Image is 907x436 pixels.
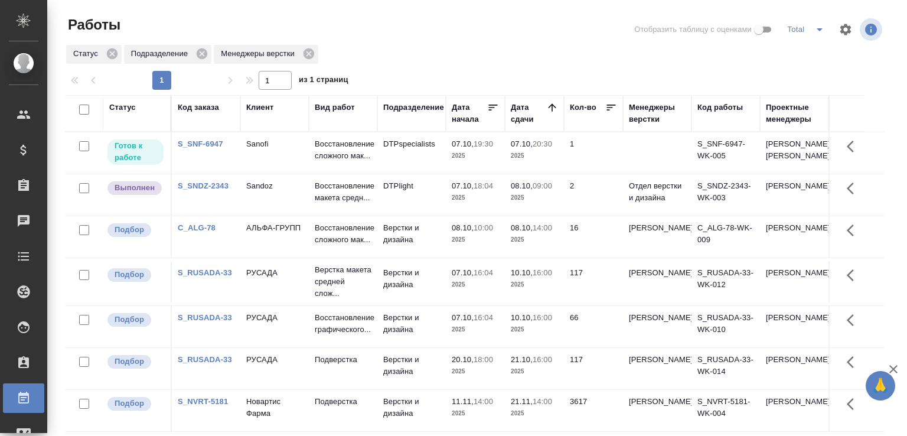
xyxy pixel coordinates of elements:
button: Здесь прячутся важные кнопки [840,132,868,161]
p: 18:00 [474,355,493,364]
p: [PERSON_NAME] [629,396,686,408]
p: Подразделение [131,48,192,60]
p: 2025 [511,234,558,246]
p: Подбор [115,314,144,326]
td: 1 [564,132,623,174]
td: Верстки и дизайна [377,348,446,389]
td: Верстки и дизайна [377,261,446,302]
p: 16:00 [533,313,552,322]
div: Клиент [246,102,273,113]
p: Восстановление графического... [315,312,371,336]
td: DTPspecialists [377,132,446,174]
td: 2 [564,174,623,216]
p: Sandoz [246,180,303,192]
div: Можно подбирать исполнителей [106,267,165,283]
td: 16 [564,216,623,258]
p: 11.11, [452,397,474,406]
p: 14:00 [533,397,552,406]
p: РУСАДА [246,312,303,324]
p: 08.10, [511,181,533,190]
p: [PERSON_NAME] [629,354,686,366]
td: [PERSON_NAME] [760,348,828,389]
p: Подверстка [315,354,371,366]
div: Можно подбирать исполнителей [106,312,165,328]
button: Здесь прячутся важные кнопки [840,216,868,245]
p: 14:00 [474,397,493,406]
p: Подбор [115,356,144,367]
p: 2025 [452,279,499,291]
div: Вид работ [315,102,355,113]
span: 🙏 [870,373,890,398]
p: Верстка макета средней слож... [315,264,371,300]
div: Проектные менеджеры [766,102,823,125]
p: 09:00 [533,181,552,190]
td: [PERSON_NAME] [760,261,828,302]
p: 16:04 [474,313,493,322]
p: 07.10, [452,139,474,148]
td: [PERSON_NAME] [760,390,828,431]
button: Здесь прячутся важные кнопки [840,174,868,203]
p: 2025 [511,150,558,162]
div: Подразделение [383,102,444,113]
td: S_SNF-6947-WK-005 [691,132,760,174]
td: 66 [564,306,623,347]
div: Менеджеры верстки [214,45,318,64]
p: 10.10, [511,313,533,322]
td: Верстки и дизайна [377,390,446,431]
td: S_RUSADA-33-WK-012 [691,261,760,302]
p: 20:30 [533,139,552,148]
td: Верстки и дизайна [377,216,446,258]
p: РУСАДА [246,354,303,366]
td: DTPlight [377,174,446,216]
p: Отдел верстки и дизайна [629,180,686,204]
p: 19:30 [474,139,493,148]
div: Статус [109,102,136,113]
p: 20.10, [452,355,474,364]
p: [PERSON_NAME] [629,312,686,324]
p: Готов к работе [115,140,156,164]
td: [PERSON_NAME] [760,216,828,258]
td: S_SNDZ-2343-WK-003 [691,174,760,216]
div: split button [784,20,831,39]
p: 08.10, [452,223,474,232]
p: Восстановление макета средн... [315,180,371,204]
td: 117 [564,261,623,302]
p: 2025 [452,366,499,378]
span: из 1 страниц [299,73,348,90]
a: C_ALG-78 [178,223,216,232]
div: Исполнитель может приступить к работе [106,138,165,166]
p: АЛЬФА-ГРУПП [246,222,303,234]
div: Можно подбирать исполнителей [106,222,165,238]
p: Подбор [115,269,144,281]
a: S_SNF-6947 [178,139,223,148]
p: 2025 [511,192,558,204]
button: 🙏 [866,371,895,401]
p: 07.10, [452,181,474,190]
span: Настроить таблицу [831,15,860,44]
p: 2025 [511,324,558,336]
div: Дата начала [452,102,487,125]
td: [PERSON_NAME] [760,174,828,216]
p: 21.11, [511,397,533,406]
p: 2025 [511,366,558,378]
p: 07.10, [452,313,474,322]
p: 10.10, [511,268,533,277]
td: S_RUSADA-33-WK-010 [691,306,760,347]
p: 18:04 [474,181,493,190]
p: 16:04 [474,268,493,277]
div: Кол-во [570,102,596,113]
p: 2025 [452,234,499,246]
td: S_RUSADA-33-WK-014 [691,348,760,389]
a: S_RUSADA-33 [178,268,232,277]
p: РУСАДА [246,267,303,279]
button: Здесь прячутся важные кнопки [840,390,868,418]
div: Дата сдачи [511,102,546,125]
p: 16:00 [533,355,552,364]
p: Восстановление сложного мак... [315,138,371,162]
span: Отобразить таблицу с оценками [634,24,752,35]
p: 2025 [511,408,558,419]
td: Верстки и дизайна [377,306,446,347]
p: Статус [73,48,102,60]
p: 2025 [511,279,558,291]
div: Менеджеры верстки [629,102,686,125]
